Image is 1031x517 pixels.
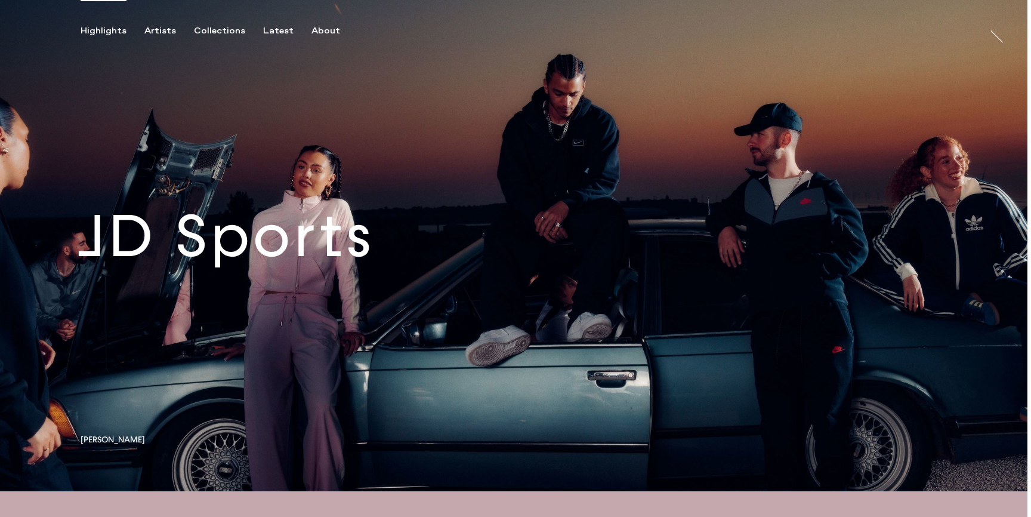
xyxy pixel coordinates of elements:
div: Artists [144,26,176,36]
button: About [311,26,358,36]
button: Highlights [81,26,144,36]
div: About [311,26,340,36]
button: Artists [144,26,194,36]
button: Collections [194,26,263,36]
button: Latest [263,26,311,36]
div: Latest [263,26,294,36]
div: Highlights [81,26,126,36]
div: Collections [194,26,245,36]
